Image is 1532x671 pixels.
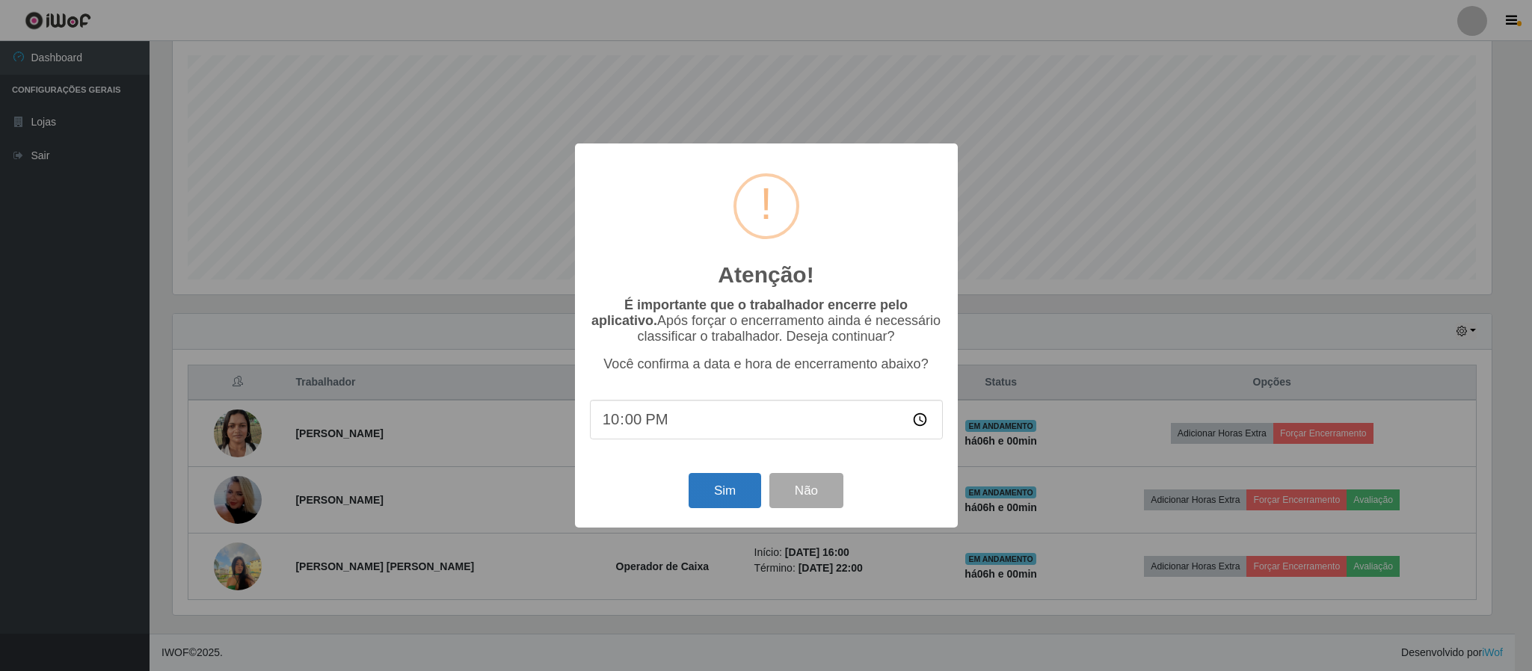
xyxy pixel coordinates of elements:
p: Após forçar o encerramento ainda é necessário classificar o trabalhador. Deseja continuar? [590,297,943,344]
button: Não [769,473,843,508]
b: É importante que o trabalhador encerre pelo aplicativo. [591,297,908,328]
button: Sim [689,473,761,508]
p: Você confirma a data e hora de encerramento abaixo? [590,356,943,372]
h2: Atenção! [718,262,813,288]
